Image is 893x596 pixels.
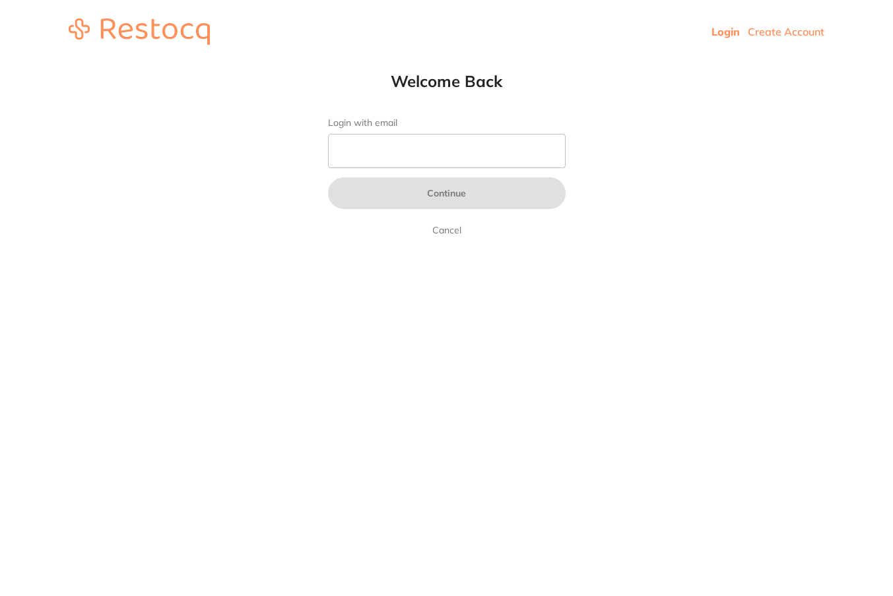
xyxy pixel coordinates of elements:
[748,25,824,38] a: Create Account
[69,18,210,45] img: restocq_logo.svg
[711,25,740,38] a: Login
[302,71,592,91] h1: Welcome Back
[328,117,566,129] label: Login with email
[328,177,566,209] button: Continue
[430,222,464,238] a: Cancel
